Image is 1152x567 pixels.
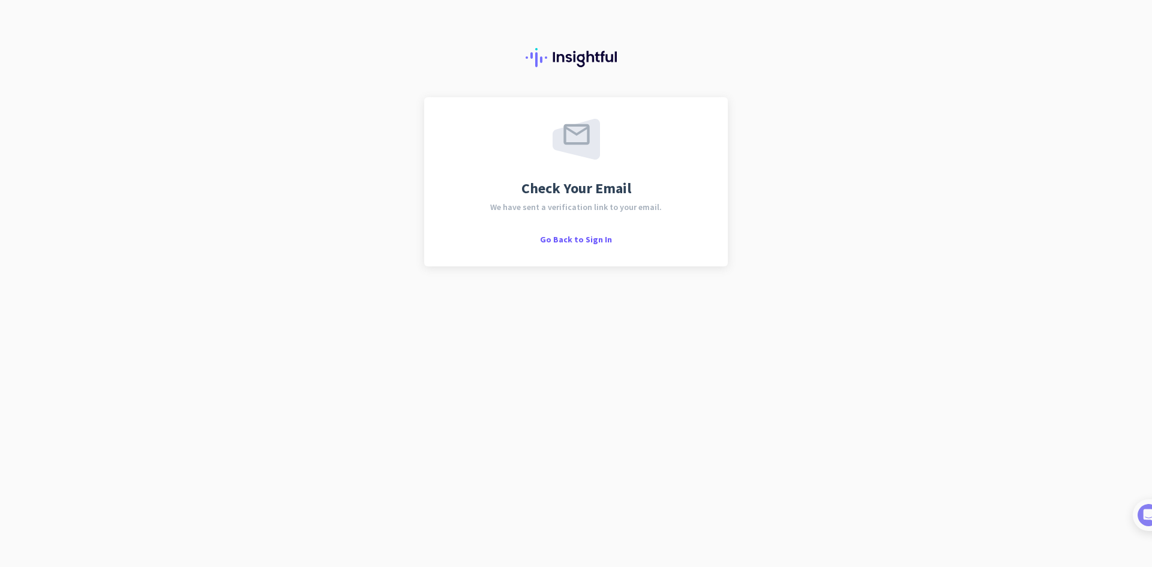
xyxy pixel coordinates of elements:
span: Check Your Email [521,181,631,196]
span: Go Back to Sign In [540,234,612,245]
img: Insightful [526,48,626,67]
img: email-sent [553,119,600,160]
span: We have sent a verification link to your email. [490,203,662,211]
